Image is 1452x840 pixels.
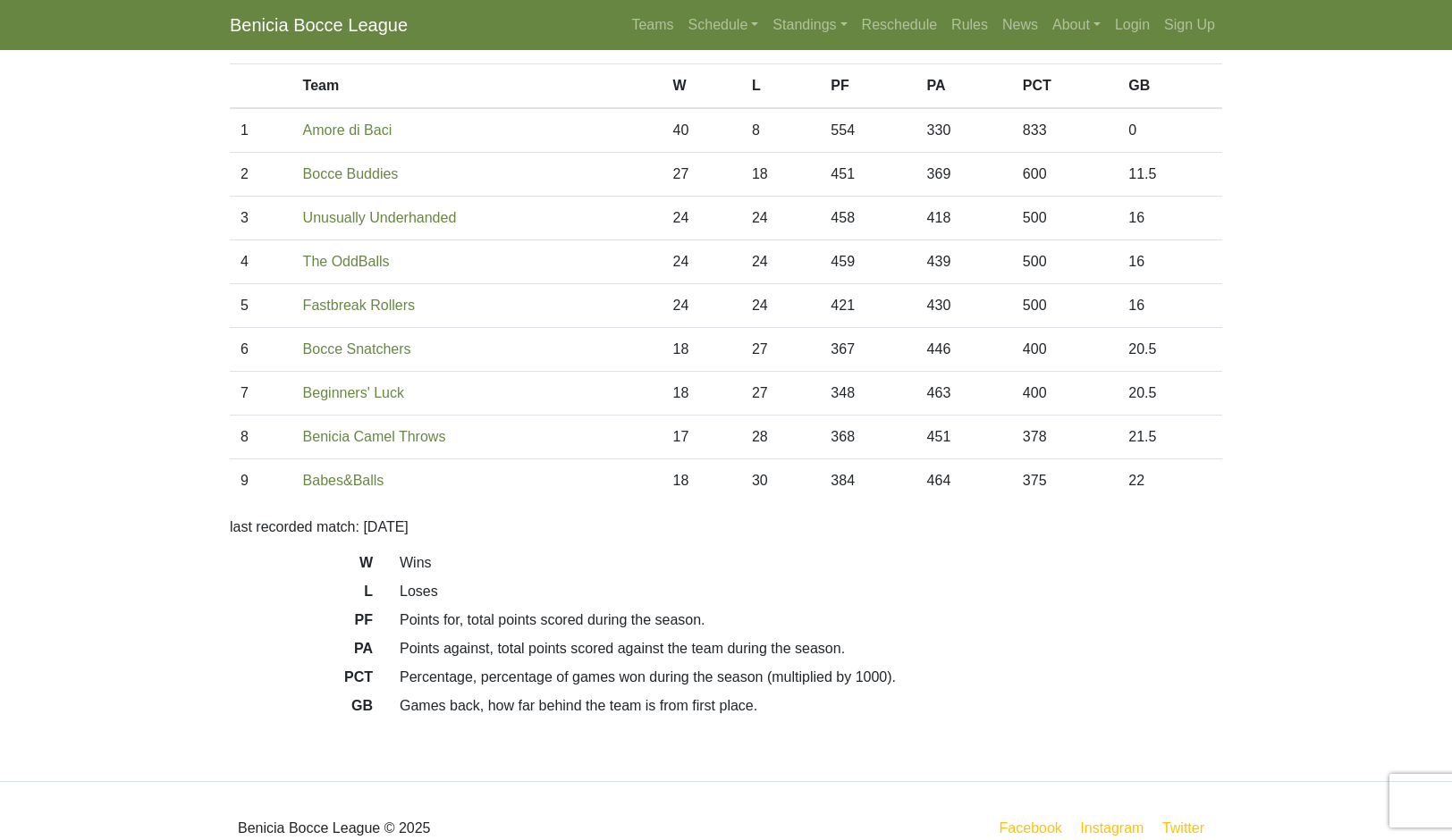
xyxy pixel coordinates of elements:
[916,459,1012,503] td: 464
[820,153,916,197] td: 451
[216,638,386,667] dt: PA
[386,695,1236,717] dd: Games back, how far behind the team is from first place.
[1118,459,1222,503] td: 22
[216,552,386,581] dt: W
[741,64,820,109] th: L
[1012,416,1118,459] td: 378
[820,108,916,153] td: 554
[292,64,663,109] th: Team
[1118,197,1222,240] td: 16
[216,695,386,724] dt: GB
[1012,240,1118,284] td: 500
[1012,197,1118,240] td: 500
[916,153,1012,197] td: 369
[916,240,1012,284] td: 439
[1159,817,1219,839] a: Twitter
[230,372,292,416] td: 7
[230,459,292,503] td: 9
[820,284,916,328] td: 421
[741,240,820,284] td: 24
[995,7,1045,43] a: News
[741,416,820,459] td: 28
[386,667,1236,688] dd: Percentage, percentage of games won during the season (multiplied by 1000).
[230,7,408,43] a: Benicia Bocce League
[741,153,820,197] td: 18
[820,328,916,372] td: 367
[741,197,820,240] td: 24
[386,638,1236,659] dd: Points against, total points scored against the team during the season.
[230,108,292,153] td: 1
[1076,817,1147,839] a: Instagram
[996,817,1066,839] a: Facebook
[855,7,945,43] a: Reschedule
[663,108,741,153] td: 40
[916,284,1012,328] td: 430
[216,667,386,695] dt: PCT
[1012,284,1118,328] td: 500
[820,459,916,503] td: 384
[916,328,1012,372] td: 446
[303,385,404,400] a: Beginners' Luck
[820,372,916,416] td: 348
[1012,459,1118,503] td: 375
[1118,284,1222,328] td: 16
[303,429,446,444] a: Benicia Camel Throws
[741,328,820,372] td: 27
[916,416,1012,459] td: 451
[1012,328,1118,372] td: 400
[820,416,916,459] td: 368
[820,197,916,240] td: 458
[230,240,292,284] td: 4
[1118,153,1222,197] td: 11.5
[741,284,820,328] td: 24
[230,197,292,240] td: 3
[663,284,741,328] td: 24
[386,609,1236,631] dd: Points for, total points scored during the season.
[230,284,292,328] td: 5
[624,7,680,43] a: Teams
[741,108,820,153] td: 8
[1118,416,1222,459] td: 21.5
[1108,7,1157,43] a: Login
[303,254,390,269] a: The OddBalls
[820,240,916,284] td: 459
[1012,153,1118,197] td: 600
[916,197,1012,240] td: 418
[663,416,741,459] td: 17
[1012,64,1118,109] th: PCT
[230,153,292,197] td: 2
[216,609,386,638] dt: PF
[216,581,386,609] dt: L
[1118,108,1222,153] td: 0
[663,240,741,284] td: 24
[230,328,292,372] td: 6
[765,7,854,43] a: Standings
[663,328,741,372] td: 18
[1118,372,1222,416] td: 20.5
[1157,7,1222,43] a: Sign Up
[820,64,916,109] th: PF
[303,341,411,357] a: Bocce Snatchers
[663,153,741,197] td: 27
[1118,328,1222,372] td: 20.5
[303,298,415,313] a: Fastbreak Rollers
[1012,372,1118,416] td: 400
[1012,108,1118,153] td: 833
[230,416,292,459] td: 8
[916,108,1012,153] td: 330
[741,372,820,416] td: 27
[1118,240,1222,284] td: 16
[230,517,1222,538] p: last recorded match: [DATE]
[741,459,820,503] td: 30
[386,552,1236,574] dd: Wins
[1045,7,1108,43] a: About
[1118,64,1222,109] th: GB
[916,64,1012,109] th: PA
[386,581,1236,602] dd: Loses
[916,372,1012,416] td: 463
[663,197,741,240] td: 24
[681,7,766,43] a: Schedule
[303,473,384,488] a: Babes&Balls
[663,372,741,416] td: 18
[663,459,741,503] td: 18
